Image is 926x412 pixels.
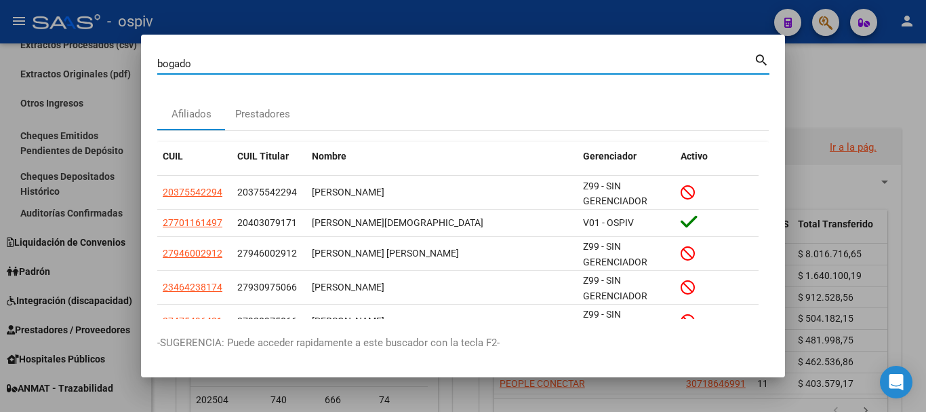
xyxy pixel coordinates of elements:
span: 27946002912 [237,248,297,259]
div: Open Intercom Messenger [880,366,912,398]
span: V01 - OSPIV [583,217,634,228]
span: 27475496421 [163,316,222,326]
span: 27930975066 [237,282,297,293]
span: 27930975066 [237,316,297,326]
span: 20375542294 [163,187,222,198]
span: Nombre [312,151,346,162]
div: [PERSON_NAME][DEMOGRAPHIC_DATA] [312,215,572,231]
div: Afiliados [172,107,212,122]
span: Z99 - SIN GERENCIADOR [583,275,647,301]
div: [PERSON_NAME] [312,280,572,295]
datatable-header-cell: Activo [675,142,759,171]
span: Z99 - SIN GERENCIADOR [583,181,647,207]
datatable-header-cell: CUIL Titular [232,142,306,171]
datatable-header-cell: Nombre [306,142,578,171]
mat-icon: search [754,51,769,67]
span: CUIL Titular [237,151,289,162]
div: [PERSON_NAME] [312,314,572,329]
span: 20375542294 [237,187,297,198]
span: Activo [681,151,708,162]
div: [PERSON_NAME] [312,185,572,200]
span: 27946002912 [163,248,222,259]
span: CUIL [163,151,183,162]
span: 27701161497 [163,217,222,228]
div: Prestadores [235,107,290,122]
span: Z99 - SIN GERENCIADOR [583,309,647,335]
span: 23464238174 [163,282,222,293]
datatable-header-cell: Gerenciador [578,142,675,171]
div: [PERSON_NAME] [PERSON_NAME] [312,246,572,261]
datatable-header-cell: CUIL [157,142,232,171]
span: Gerenciador [583,151,637,162]
p: -SUGERENCIA: Puede acceder rapidamente a este buscador con la tecla F2- [157,335,769,351]
span: 20403079171 [237,217,297,228]
span: Z99 - SIN GERENCIADOR [583,241,647,267]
